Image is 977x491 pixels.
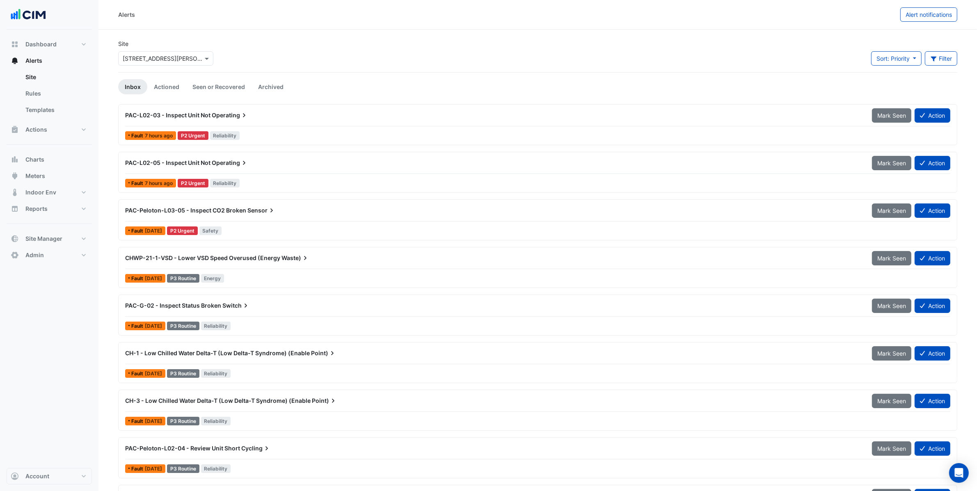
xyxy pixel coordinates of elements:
button: Action [915,299,950,313]
span: Fault [131,228,145,233]
span: Operating [212,111,248,119]
span: Mark Seen [877,302,906,309]
button: Mark Seen [872,156,911,170]
span: Point) [311,349,336,357]
span: PAC-Peloton-L03-05 - Inspect CO2 Broken [125,207,246,214]
div: P3 Routine [167,274,199,283]
span: Reliability [210,179,240,187]
a: Rules [19,85,92,102]
span: Mark Seen [877,350,906,357]
span: Sensor [247,206,276,215]
span: Reliability [201,417,231,425]
span: Mark Seen [877,112,906,119]
span: Site Manager [25,235,62,243]
span: Energy [201,274,224,283]
span: PAC-G-02 - Inspect Status Broken [125,302,221,309]
a: Inbox [118,79,147,94]
span: Fault [131,371,145,376]
button: Action [915,394,950,408]
span: Waste) [281,254,309,262]
span: Point) [312,397,337,405]
span: Alerts [25,57,42,65]
div: P2 Urgent [178,131,208,140]
span: Fault [131,466,145,471]
div: P3 Routine [167,369,199,378]
span: Account [25,472,49,480]
app-icon: Meters [11,172,19,180]
span: PAC-L02-03 - Inspect Unit Not [125,112,211,119]
span: Mark Seen [877,445,906,452]
button: Reports [7,201,92,217]
label: Site [118,39,128,48]
button: Charts [7,151,92,168]
button: Mark Seen [872,203,911,218]
span: Dashboard [25,40,57,48]
span: PAC-L02-05 - Inspect Unit Not [125,159,211,166]
button: Mark Seen [872,299,911,313]
a: Actioned [147,79,186,94]
app-icon: Dashboard [11,40,19,48]
span: Fri 21-Mar-2025 13:01 AEDT [145,228,162,234]
button: Alerts [7,53,92,69]
button: Mark Seen [872,346,911,361]
span: Alert notifications [906,11,952,18]
button: Account [7,468,92,484]
span: Sat 10-May-2025 18:15 AEST [145,466,162,472]
a: Site [19,69,92,85]
span: Mon 15-Sep-2025 09:00 AEST [145,418,162,424]
span: Mark Seen [877,255,906,262]
a: Seen or Recovered [186,79,252,94]
div: P3 Routine [167,322,199,330]
button: Filter [925,51,958,66]
span: Charts [25,155,44,164]
div: Open Intercom Messenger [949,463,969,483]
span: Admin [25,251,44,259]
span: Fault [131,324,145,329]
div: P2 Urgent [178,179,208,187]
button: Sort: Priority [871,51,922,66]
button: Site Manager [7,231,92,247]
a: Templates [19,102,92,118]
span: Wed 17-Sep-2025 09:15 AEST [145,180,173,186]
button: Mark Seen [872,394,911,408]
span: Operating [212,159,248,167]
span: Fault [131,276,145,281]
span: Indoor Env [25,188,56,196]
app-icon: Alerts [11,57,19,65]
button: Action [915,108,950,123]
a: Archived [252,79,290,94]
div: Alerts [7,69,92,121]
span: Mark Seen [877,207,906,214]
img: Company Logo [10,7,47,23]
button: Mark Seen [872,108,911,123]
span: Mark Seen [877,160,906,167]
span: Reliability [201,369,231,378]
span: Fault [131,181,145,186]
span: Sort: Priority [876,55,910,62]
span: Switch [222,301,250,310]
button: Dashboard [7,36,92,53]
button: Action [915,251,950,265]
span: Fault [131,133,145,138]
button: Alert notifications [900,7,957,22]
span: Mon 15-Sep-2025 09:00 AEST [145,370,162,377]
span: Actions [25,126,47,134]
button: Action [915,156,950,170]
button: Indoor Env [7,184,92,201]
span: Reliability [201,322,231,330]
app-icon: Site Manager [11,235,19,243]
app-icon: Reports [11,205,19,213]
button: Meters [7,168,92,184]
span: Cycling [241,444,271,452]
span: Wed 17-Sep-2025 09:30 AEST [145,132,173,139]
span: Safety [199,226,222,235]
button: Admin [7,247,92,263]
button: Action [915,346,950,361]
button: Actions [7,121,92,138]
span: PAC-Peloton-L02-04 - Review Unit Short [125,445,240,452]
span: CH-1 - Low Chilled Water Delta-T (Low Delta-T Syndrome) (Enable [125,349,310,356]
span: CH-3 - Low Chilled Water Delta-T (Low Delta-T Syndrome) (Enable [125,397,311,404]
span: Mon 15-Sep-2025 10:00 AEST [145,323,162,329]
span: Fault [131,419,145,424]
span: Tue 16-Sep-2025 12:15 AEST [145,275,162,281]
